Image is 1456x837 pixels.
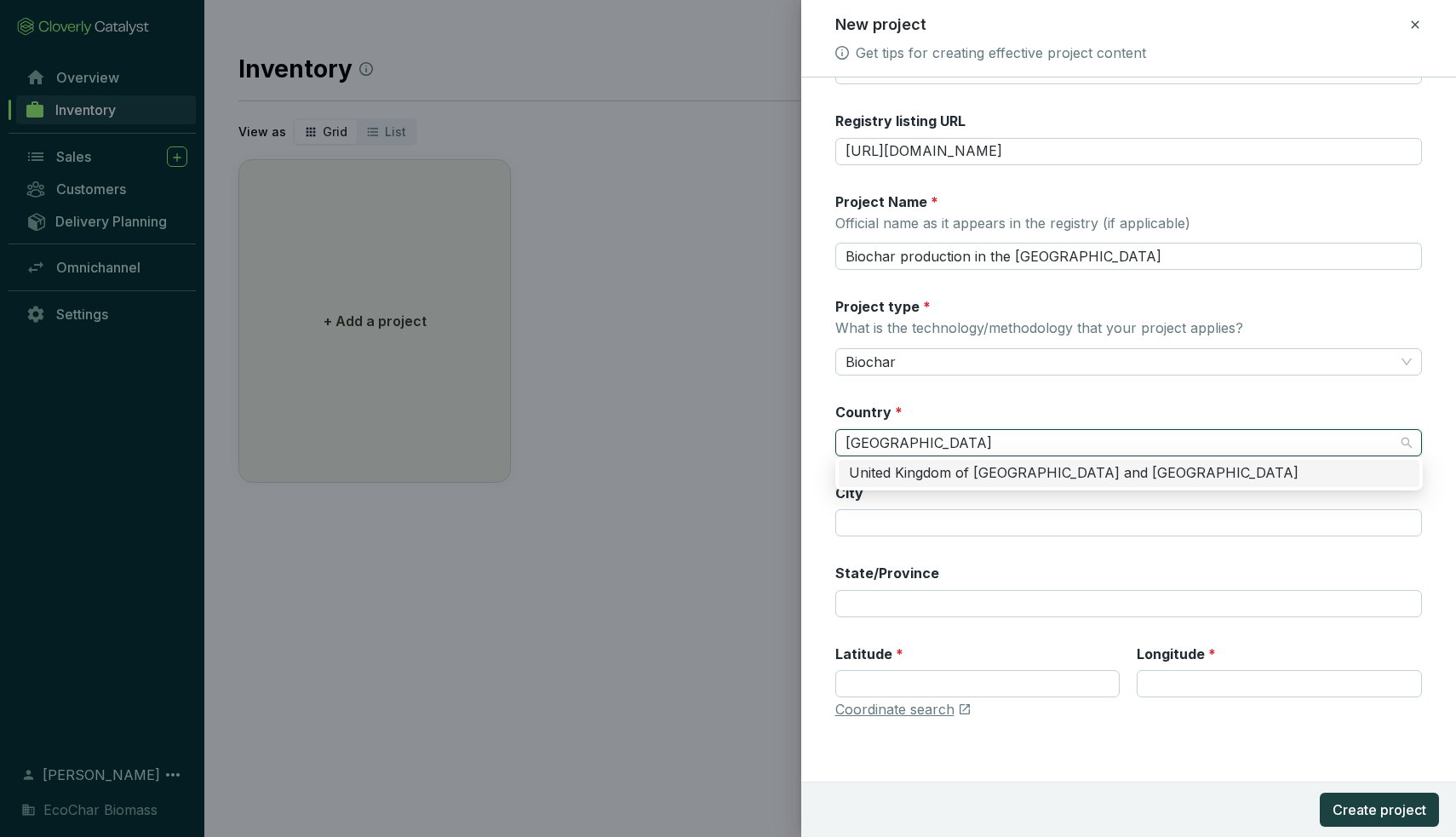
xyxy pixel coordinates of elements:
[835,14,926,36] h2: New project
[835,564,939,582] label: State/Province
[1320,793,1439,827] button: Create project
[835,484,863,502] label: City
[846,349,1413,375] span: Biochar
[835,645,903,663] label: Latitude
[1137,645,1216,663] label: Longitude
[835,215,1190,233] p: Official name as it appears in the registry (if applicable)
[835,319,1243,338] p: What is the technology/methodology that your project applies?
[835,403,903,421] label: Country
[856,43,1146,63] a: Get tips for creating effective project content
[835,112,966,130] label: Registry listing URL
[835,192,938,211] label: Project Name
[835,701,954,719] a: Coordinate search
[835,297,931,316] label: Project type
[839,460,1419,487] div: United Kingdom of Great Britain and Northern Ireland
[1333,800,1426,820] span: Create project
[849,464,1409,483] div: United Kingdom of [GEOGRAPHIC_DATA] and [GEOGRAPHIC_DATA]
